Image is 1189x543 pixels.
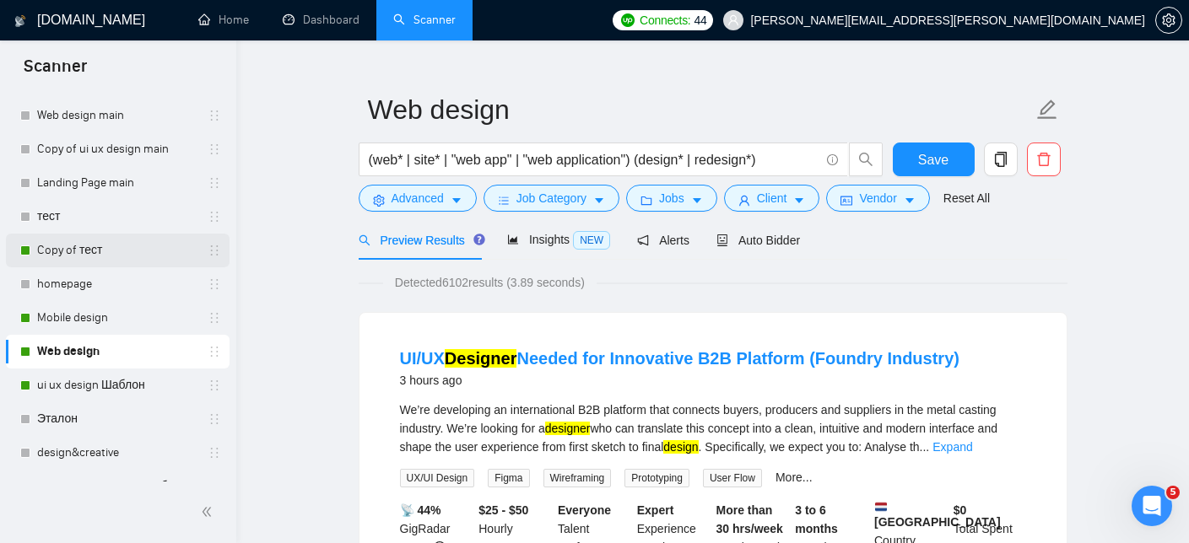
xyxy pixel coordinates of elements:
span: bars [498,194,510,207]
input: Search Freelance Jobs... [369,149,819,170]
a: Mobile design [37,301,197,335]
a: тест [37,200,197,234]
span: holder [208,379,221,392]
span: Jobs [659,189,684,207]
button: Save [893,142,975,176]
a: Copy of тест [37,234,197,267]
span: copy [985,152,1017,167]
a: homepage [37,267,197,301]
a: Expand [932,440,972,454]
span: holder [208,412,221,426]
span: holder [208,480,221,493]
span: holder [208,210,221,223]
a: design&creative [37,436,197,470]
button: folderJobscaret-down [626,185,717,212]
div: 3 hours ago [400,370,959,390]
span: info-circle [827,154,838,165]
span: Scanner [10,54,100,89]
span: Client [757,189,787,207]
span: holder [208,345,221,358]
button: setting [1155,7,1182,34]
b: More than 30 hrs/week [716,503,783,535]
button: search [849,142,883,176]
span: holder [208,142,221,156]
span: NEW [573,231,610,250]
span: idcard [840,194,852,207]
a: More... [776,470,813,484]
span: holder [208,109,221,122]
span: Alerts [637,234,689,247]
button: delete [1027,142,1061,176]
div: Tooltip anchor [472,232,487,247]
a: ui ux design Шаблон [37,368,197,402]
button: settingAdvancedcaret-down [359,185,477,212]
a: Web design [37,335,197,368]
span: 5 [1166,486,1180,499]
span: holder [208,176,221,190]
span: Save [918,149,948,170]
a: Reset All [943,189,990,207]
span: caret-down [691,194,703,207]
span: 44 [694,11,706,30]
span: folder [640,194,652,207]
span: user [738,194,750,207]
span: Wireframing [543,469,612,487]
iframe: Intercom live chat [1132,486,1172,526]
a: homeHome [198,13,249,27]
button: copy [984,142,1018,176]
a: setting [1155,13,1182,27]
span: robot [716,234,728,246]
a: dashboardDashboard [283,13,359,27]
mark: design [663,440,698,454]
span: caret-down [593,194,605,207]
span: double-left [201,503,218,520]
b: $ 0 [954,503,967,517]
span: holder [208,311,221,325]
span: Auto Bidder [716,234,800,247]
mark: Designer [445,349,517,368]
a: Эталон [37,402,197,436]
span: edit [1036,99,1058,121]
button: barsJob Categorycaret-down [484,185,619,212]
b: $25 - $50 [478,503,528,517]
span: holder [208,277,221,291]
div: We’re developing an international B2B platform that connects buyers, producers and suppliers in t... [400,401,1026,456]
span: Insights [507,233,610,246]
span: setting [373,194,385,207]
span: caret-down [793,194,805,207]
b: [GEOGRAPHIC_DATA] [874,501,1001,529]
a: UI/UXDesignerNeeded for Innovative B2B Platform (Foundry Industry) [400,349,959,368]
span: Figma [488,469,529,487]
span: UX/UI Design [400,469,475,487]
b: 3 to 6 months [795,503,838,535]
span: Connects: [640,11,690,30]
mark: designer [545,422,591,435]
span: caret-down [904,194,916,207]
img: logo [14,8,26,35]
span: holder [208,244,221,257]
span: delete [1028,152,1060,167]
button: userClientcaret-down [724,185,820,212]
a: Web design main [37,99,197,132]
a: Copy of ui ux design main [37,132,197,166]
input: Scanner name... [368,89,1033,131]
span: Detected 6102 results (3.89 seconds) [383,273,597,292]
span: Vendor [859,189,896,207]
b: 📡 44% [400,503,441,517]
span: holder [208,446,221,460]
b: Everyone [558,503,611,517]
span: Prototyping [624,469,689,487]
span: Preview Results [359,234,480,247]
span: notification [637,234,649,246]
span: Job Category [516,189,586,207]
span: Advanced [392,189,444,207]
span: search [359,234,370,246]
span: user [727,14,739,26]
b: Expert [637,503,674,517]
a: searchScanner [393,13,456,27]
span: area-chart [507,234,519,245]
span: setting [1156,13,1181,27]
img: upwork-logo.png [621,13,635,27]
span: caret-down [451,194,462,207]
span: search [850,152,882,167]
